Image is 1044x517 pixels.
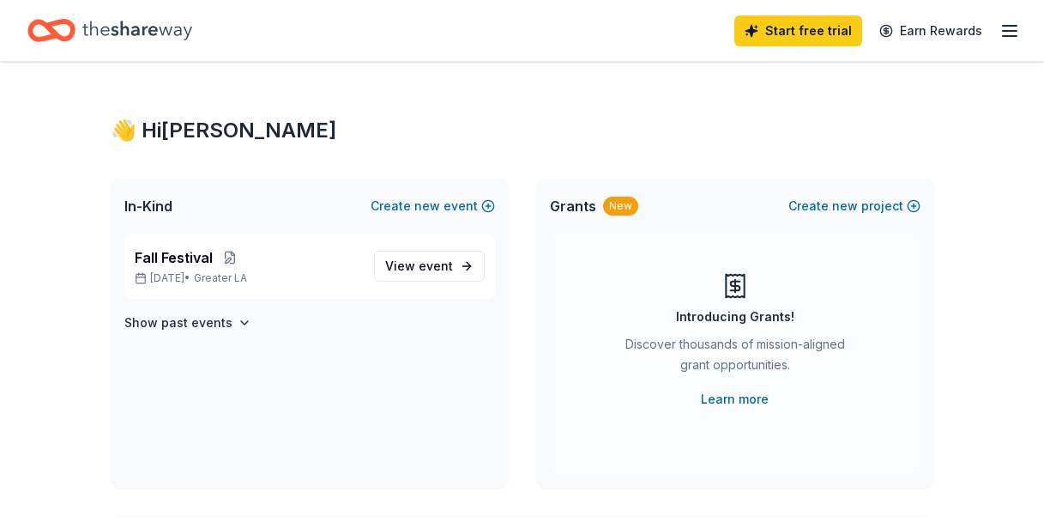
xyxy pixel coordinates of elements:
a: Start free trial [734,15,862,46]
button: Createnewproject [788,196,920,216]
div: New [603,197,638,216]
span: In-Kind [124,196,172,216]
a: Home [27,10,192,51]
span: new [414,196,440,216]
span: Fall Festival [135,247,213,268]
p: [DATE] • [135,271,360,285]
a: Learn more [701,389,769,410]
button: Createnewevent [371,196,495,216]
span: Greater LA [194,271,247,285]
a: Earn Rewards [869,15,993,46]
span: View [385,256,453,277]
h4: Show past events [124,313,232,333]
span: event [419,258,453,273]
span: Grants [550,196,596,216]
div: Introducing Grants! [676,307,794,327]
button: Show past events [124,313,251,333]
a: View event [374,251,485,282]
span: new [832,196,858,216]
div: 👋 Hi [PERSON_NAME] [111,117,934,144]
div: Discover thousands of mission-aligned grant opportunities. [619,334,852,382]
